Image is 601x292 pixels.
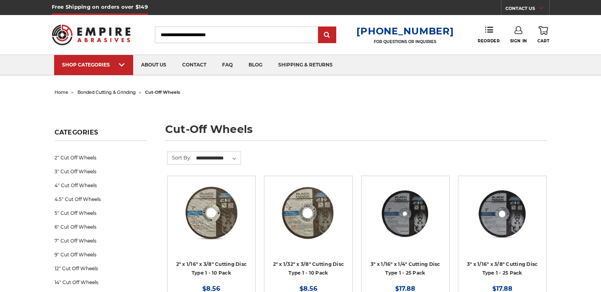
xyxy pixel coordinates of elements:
[374,182,437,245] img: 3” x .0625” x 1/4” Die Grinder Cut-Off Wheels by Black Hawk Abrasives
[319,27,335,43] input: Submit
[55,89,68,95] a: home
[55,262,146,275] a: 12" Cut Off Wheels
[77,89,136,95] a: bonded cutting & grinding
[165,124,547,141] h1: cut-off wheels
[537,26,549,44] a: Cart
[471,182,534,245] img: 3" x 1/16" x 3/8" Cutting Disc
[55,165,146,178] a: 3" Cut Off Wheels
[270,182,347,258] a: 2" x 1/32" x 3/8" Cut Off Wheel
[55,129,146,141] h5: Categories
[195,152,241,164] select: Sort By:
[52,19,131,50] img: Empire Abrasives
[467,261,538,276] a: 3" x 1/16" x 3/8" Cutting Disc Type 1 - 25 Pack
[367,182,444,258] a: 3” x .0625” x 1/4” Die Grinder Cut-Off Wheels by Black Hawk Abrasives
[55,178,146,192] a: 4" Cut Off Wheels
[55,275,146,289] a: 14" Cut Off Wheels
[55,220,146,234] a: 6" Cut Off Wheels
[356,25,454,37] a: [PHONE_NUMBER]
[55,234,146,248] a: 7" Cut Off Wheels
[55,206,146,220] a: 5" Cut Off Wheels
[174,55,214,75] a: contact
[464,182,541,258] a: 3" x 1/16" x 3/8" Cutting Disc
[273,261,344,276] a: 2" x 1/32" x 3/8" Cutting Disc Type 1 - 10 Pack
[478,38,499,44] span: Reorder
[214,55,241,75] a: faq
[371,261,440,276] a: 3" x 1/16" x 1/4" Cutting Disc Type 1 - 25 Pack
[510,38,527,44] span: Sign In
[277,182,340,245] img: 2" x 1/32" x 3/8" Cut Off Wheel
[241,55,270,75] a: blog
[356,39,454,44] p: FOR QUESTIONS OR INQUIRIES
[478,26,499,43] a: Reorder
[176,261,247,276] a: 2" x 1/16" x 3/8" Cutting Disc Type 1 - 10 Pack
[168,152,191,163] label: Sort By:
[173,182,250,258] a: 2" x 1/16" x 3/8" Cut Off Wheel
[537,38,549,44] span: Cart
[270,55,341,75] a: shipping & returns
[145,89,180,95] span: cut-off wheels
[505,4,549,15] a: CONTACT US
[180,182,243,245] img: 2" x 1/16" x 3/8" Cut Off Wheel
[62,62,125,68] div: SHOP CATEGORIES
[55,248,146,262] a: 9" Cut Off Wheels
[55,151,146,165] a: 2" Cut Off Wheels
[133,55,174,75] a: about us
[55,192,146,206] a: 4.5" Cut Off Wheels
